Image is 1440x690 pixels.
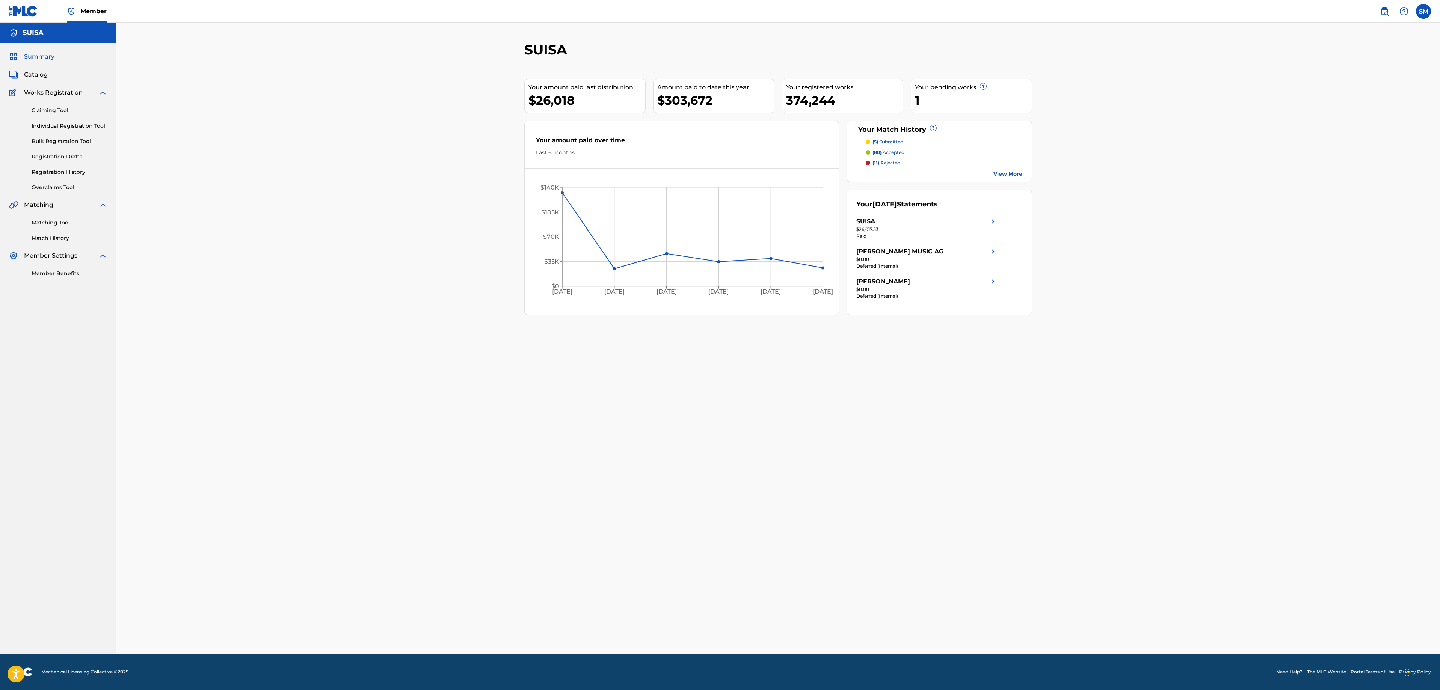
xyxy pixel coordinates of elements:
div: Your registered works [786,83,903,92]
span: Works Registration [24,88,83,97]
a: Claiming Tool [32,107,107,114]
span: [DATE] [872,200,897,208]
div: Your Statements [856,199,938,209]
a: Member Benefits [32,270,107,277]
img: expand [98,251,107,260]
img: Works Registration [9,88,19,97]
div: Last 6 months [536,149,827,157]
div: [PERSON_NAME] MUSIC AG [856,247,943,256]
tspan: [DATE] [552,288,572,295]
span: Member Settings [24,251,77,260]
img: Member Settings [9,251,18,260]
div: [PERSON_NAME] [856,277,910,286]
a: (80) accepted [866,149,1023,156]
span: (5) [872,139,878,145]
div: Drag [1405,661,1409,684]
tspan: [DATE] [657,288,677,295]
p: rejected [872,160,900,166]
tspan: $70K [543,233,559,240]
a: (11) rejected [866,160,1023,166]
span: Catalog [24,70,48,79]
div: 1 [915,92,1032,109]
span: Matching [24,200,53,209]
tspan: $35K [544,258,559,265]
img: Matching [9,200,18,209]
div: Deferred (Internal) [856,293,998,300]
p: submitted [872,139,903,145]
a: Overclaims Tool [32,184,107,191]
iframe: Resource Center [1419,503,1440,564]
a: CatalogCatalog [9,70,48,79]
tspan: [DATE] [761,288,781,295]
div: SUISA [856,217,875,226]
img: Top Rightsholder [67,7,76,16]
a: Match History [32,234,107,242]
tspan: $140K [540,184,559,191]
a: (5) submitted [866,139,1023,145]
a: View More [993,170,1022,178]
div: Your Match History [856,125,1023,135]
tspan: [DATE] [604,288,625,295]
img: expand [98,88,107,97]
div: $26,018 [528,92,645,109]
a: Individual Registration Tool [32,122,107,130]
div: User Menu [1416,4,1431,19]
div: Amount paid to date this year [657,83,774,92]
a: Need Help? [1276,669,1303,675]
iframe: Chat Widget [1402,654,1440,690]
span: (80) [872,149,882,155]
h5: SUISA [23,29,44,37]
p: accepted [872,149,904,156]
div: Your amount paid last distribution [528,83,645,92]
span: Summary [24,52,54,61]
img: help [1399,7,1408,16]
div: Your pending works [915,83,1032,92]
a: Privacy Policy [1399,669,1431,675]
span: Member [80,7,107,15]
img: expand [98,200,107,209]
img: Summary [9,52,18,61]
a: Public Search [1377,4,1392,19]
div: Deferred (Internal) [856,263,998,270]
tspan: [DATE] [813,288,833,295]
img: right chevron icon [989,217,998,226]
img: MLC Logo [9,6,38,17]
img: Catalog [9,70,18,79]
a: Registration Drafts [32,153,107,161]
tspan: $105K [541,209,559,216]
div: Paid [856,233,998,240]
img: search [1380,7,1389,16]
img: right chevron icon [989,277,998,286]
a: SUISAright chevron icon$26,017.53Paid [856,217,998,240]
span: ? [980,83,986,89]
a: [PERSON_NAME]right chevron icon$0.00Deferred (Internal) [856,277,998,300]
a: SummarySummary [9,52,54,61]
div: 374,244 [786,92,903,109]
div: $303,672 [657,92,774,109]
tspan: $0 [551,283,559,290]
img: logo [9,667,32,676]
div: $0.00 [856,256,998,263]
img: right chevron icon [989,247,998,256]
div: Your amount paid over time [536,136,827,149]
h2: SUISA [524,41,571,58]
tspan: [DATE] [708,288,729,295]
span: ? [930,125,936,131]
a: Portal Terms of Use [1351,669,1395,675]
span: Mechanical Licensing Collective © 2025 [41,669,128,675]
div: $0.00 [856,286,998,293]
a: [PERSON_NAME] MUSIC AGright chevron icon$0.00Deferred (Internal) [856,247,998,270]
div: $26,017.53 [856,226,998,233]
a: Registration History [32,168,107,176]
a: Bulk Registration Tool [32,137,107,145]
div: Help [1396,4,1411,19]
span: (11) [872,160,879,166]
img: Accounts [9,29,18,38]
a: Matching Tool [32,219,107,227]
a: The MLC Website [1307,669,1346,675]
